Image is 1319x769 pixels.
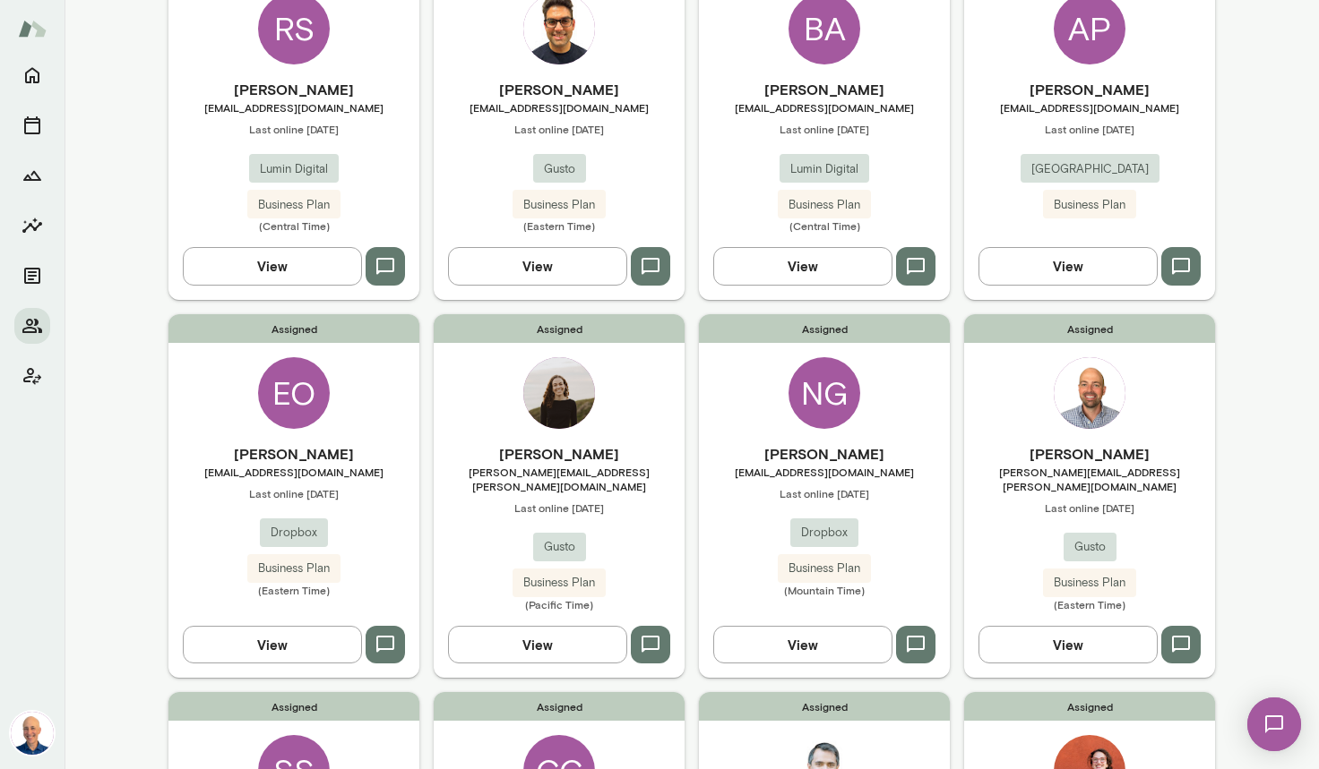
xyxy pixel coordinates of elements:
[183,626,362,663] button: View
[699,79,950,100] h6: [PERSON_NAME]
[964,79,1215,100] h6: [PERSON_NAME]
[964,597,1215,611] span: (Eastern Time)
[434,465,685,493] span: [PERSON_NAME][EMAIL_ADDRESS][PERSON_NAME][DOMAIN_NAME]
[448,626,627,663] button: View
[513,196,606,214] span: Business Plan
[523,357,595,429] img: Sarah Jacobson
[964,692,1215,721] span: Assigned
[183,247,362,285] button: View
[14,57,50,93] button: Home
[247,560,341,577] span: Business Plan
[513,574,606,592] span: Business Plan
[260,524,328,542] span: Dropbox
[699,443,950,465] h6: [PERSON_NAME]
[168,443,419,465] h6: [PERSON_NAME]
[168,486,419,500] span: Last online [DATE]
[14,107,50,143] button: Sessions
[168,218,419,233] span: (Central Time)
[14,208,50,244] button: Insights
[434,597,685,611] span: (Pacific Time)
[434,100,685,115] span: [EMAIL_ADDRESS][DOMAIN_NAME]
[1021,160,1160,178] span: [GEOGRAPHIC_DATA]
[978,626,1158,663] button: View
[713,626,892,663] button: View
[778,560,871,577] span: Business Plan
[14,358,50,394] button: Client app
[249,160,339,178] span: Lumin Digital
[964,314,1215,343] span: Assigned
[168,465,419,479] span: [EMAIL_ADDRESS][DOMAIN_NAME]
[434,500,685,515] span: Last online [DATE]
[780,160,869,178] span: Lumin Digital
[1043,196,1136,214] span: Business Plan
[1043,574,1136,592] span: Business Plan
[713,247,892,285] button: View
[434,314,685,343] span: Assigned
[168,100,419,115] span: [EMAIL_ADDRESS][DOMAIN_NAME]
[699,692,950,721] span: Assigned
[434,79,685,100] h6: [PERSON_NAME]
[964,100,1215,115] span: [EMAIL_ADDRESS][DOMAIN_NAME]
[533,538,586,556] span: Gusto
[1054,357,1125,429] img: Travis Anderson
[11,712,54,755] img: Mark Lazen
[448,247,627,285] button: View
[699,314,950,343] span: Assigned
[699,583,950,597] span: (Mountain Time)
[434,122,685,136] span: Last online [DATE]
[434,692,685,721] span: Assigned
[18,12,47,46] img: Mento
[964,500,1215,515] span: Last online [DATE]
[1064,538,1116,556] span: Gusto
[168,79,419,100] h6: [PERSON_NAME]
[964,443,1215,465] h6: [PERSON_NAME]
[964,122,1215,136] span: Last online [DATE]
[247,196,341,214] span: Business Plan
[699,122,950,136] span: Last online [DATE]
[258,357,330,429] div: EO
[789,357,860,429] div: NG
[533,160,586,178] span: Gusto
[699,100,950,115] span: [EMAIL_ADDRESS][DOMAIN_NAME]
[699,465,950,479] span: [EMAIL_ADDRESS][DOMAIN_NAME]
[699,486,950,500] span: Last online [DATE]
[699,218,950,233] span: (Central Time)
[168,314,419,343] span: Assigned
[168,122,419,136] span: Last online [DATE]
[434,443,685,465] h6: [PERSON_NAME]
[778,196,871,214] span: Business Plan
[168,583,419,597] span: (Eastern Time)
[790,524,858,542] span: Dropbox
[14,258,50,294] button: Documents
[14,308,50,344] button: Members
[168,692,419,721] span: Assigned
[978,247,1158,285] button: View
[14,158,50,193] button: Growth Plan
[434,218,685,233] span: (Eastern Time)
[964,465,1215,493] span: [PERSON_NAME][EMAIL_ADDRESS][PERSON_NAME][DOMAIN_NAME]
